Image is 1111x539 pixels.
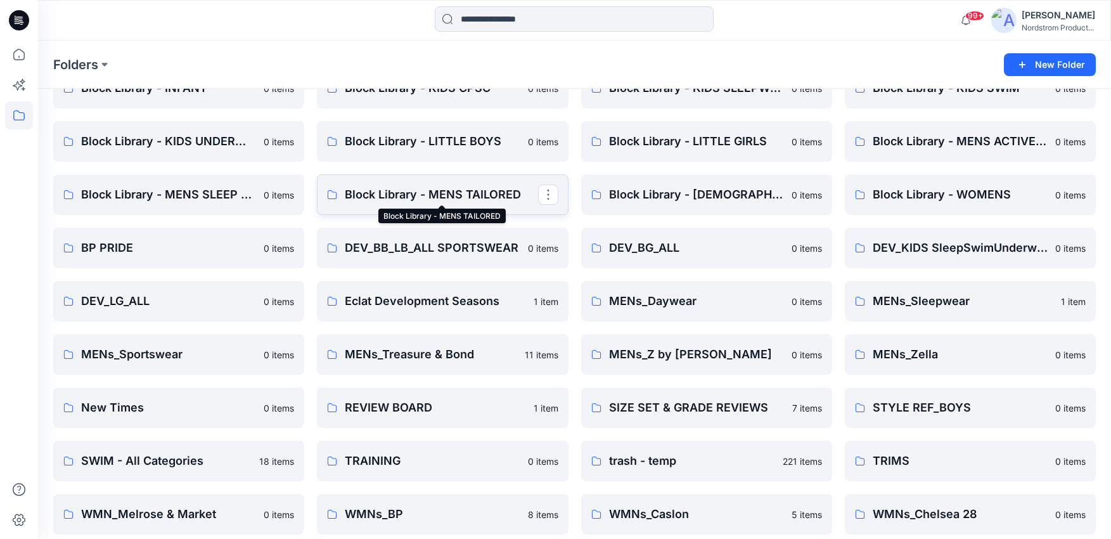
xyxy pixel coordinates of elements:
[345,292,525,310] p: Eclat Development Seasons
[53,494,304,535] a: WMN_Melrose & Market0 items
[345,133,520,150] p: Block Library - LITTLE BOYS
[581,281,832,321] a: MENs_Daywear0 items
[264,508,294,521] p: 0 items
[845,441,1096,481] a: TRIMS0 items
[317,228,568,268] a: DEV_BB_LB_ALL SPORTSWEAR0 items
[792,348,822,361] p: 0 items
[581,121,832,162] a: Block Library - LITTLE GIRLS0 items
[534,295,558,308] p: 1 item
[1055,348,1086,361] p: 0 items
[609,239,784,257] p: DEV_BG_ALL
[81,505,256,523] p: WMN_Melrose & Market
[792,508,822,521] p: 5 items
[264,401,294,415] p: 0 items
[317,334,568,375] a: MENs_Treasure & Bond11 items
[581,387,832,428] a: SIZE SET & GRADE REVIEWS7 items
[81,452,252,470] p: SWIM - All Categories
[845,494,1096,535] a: WMNs_Chelsea 280 items
[81,399,256,417] p: New Times
[581,334,832,375] a: MENs_Z by [PERSON_NAME]0 items
[1004,53,1096,76] button: New Folder
[792,188,822,202] p: 0 items
[345,239,520,257] p: DEV_BB_LB_ALL SPORTSWEAR
[345,186,537,204] p: Block Library - MENS TAILORED
[528,508,558,521] p: 8 items
[528,135,558,148] p: 0 items
[264,348,294,361] p: 0 items
[1061,295,1086,308] p: 1 item
[317,387,568,428] a: REVIEW BOARD1 item
[81,292,256,310] p: DEV_LG_ALL
[609,452,775,470] p: trash - temp
[317,494,568,535] a: WMNs_BP8 items
[264,295,294,308] p: 0 items
[609,292,784,310] p: MENs_Daywear
[1055,455,1086,468] p: 0 items
[264,188,294,202] p: 0 items
[873,399,1048,417] p: STYLE REF_BOYS
[53,441,304,481] a: SWIM - All Categories18 items
[528,455,558,468] p: 0 items
[1022,8,1095,23] div: [PERSON_NAME]
[845,121,1096,162] a: Block Library - MENS ACTIVE & SPORTSWEAR0 items
[581,494,832,535] a: WMNs_Caslon5 items
[317,174,568,215] a: Block Library - MENS TAILORED
[1055,135,1086,148] p: 0 items
[317,281,568,321] a: Eclat Development Seasons1 item
[53,334,304,375] a: MENs_Sportswear0 items
[845,387,1096,428] a: STYLE REF_BOYS0 items
[609,186,784,204] p: Block Library - [DEMOGRAPHIC_DATA] MENS - MISSY
[609,346,784,363] p: MENs_Z by [PERSON_NAME]
[317,121,568,162] a: Block Library - LITTLE BOYS0 items
[873,452,1048,470] p: TRIMS
[1055,401,1086,415] p: 0 items
[534,401,558,415] p: 1 item
[81,239,256,257] p: BP PRIDE
[873,239,1048,257] p: DEV_KIDS SleepSwimUnderwear_ALL
[345,399,525,417] p: REVIEW BOARD
[53,56,98,74] p: Folders
[873,133,1048,150] p: Block Library - MENS ACTIVE & SPORTSWEAR
[53,228,304,268] a: BP PRIDE0 items
[581,228,832,268] a: DEV_BG_ALL0 items
[609,399,785,417] p: SIZE SET & GRADE REVIEWS
[581,174,832,215] a: Block Library - [DEMOGRAPHIC_DATA] MENS - MISSY0 items
[53,387,304,428] a: New Times0 items
[792,401,822,415] p: 7 items
[317,441,568,481] a: TRAINING0 items
[792,135,822,148] p: 0 items
[845,228,1096,268] a: DEV_KIDS SleepSwimUnderwear_ALL0 items
[345,452,520,470] p: TRAINING
[845,174,1096,215] a: Block Library - WOMENS0 items
[845,281,1096,321] a: MENs_Sleepwear1 item
[81,346,256,363] p: MENs_Sportswear
[53,121,304,162] a: Block Library - KIDS UNDERWEAR ALL SIZES0 items
[259,455,294,468] p: 18 items
[991,8,1017,33] img: avatar
[873,292,1053,310] p: MENs_Sleepwear
[965,11,984,21] span: 99+
[873,505,1048,523] p: WMNs_Chelsea 28
[873,346,1048,363] p: MENs_Zella
[1055,242,1086,255] p: 0 items
[345,346,517,363] p: MENs_Treasure & Bond
[581,441,832,481] a: trash - temp221 items
[264,242,294,255] p: 0 items
[609,505,784,523] p: WMNs_Caslon
[792,295,822,308] p: 0 items
[525,348,558,361] p: 11 items
[1022,23,1095,32] div: Nordstrom Product...
[1055,508,1086,521] p: 0 items
[783,455,822,468] p: 221 items
[53,281,304,321] a: DEV_LG_ALL0 items
[873,186,1048,204] p: Block Library - WOMENS
[1055,188,1086,202] p: 0 items
[528,242,558,255] p: 0 items
[81,186,256,204] p: Block Library - MENS SLEEP & UNDERWEAR
[345,505,520,523] p: WMNs_BP
[792,242,822,255] p: 0 items
[81,133,256,150] p: Block Library - KIDS UNDERWEAR ALL SIZES
[845,334,1096,375] a: MENs_Zella0 items
[264,135,294,148] p: 0 items
[53,174,304,215] a: Block Library - MENS SLEEP & UNDERWEAR0 items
